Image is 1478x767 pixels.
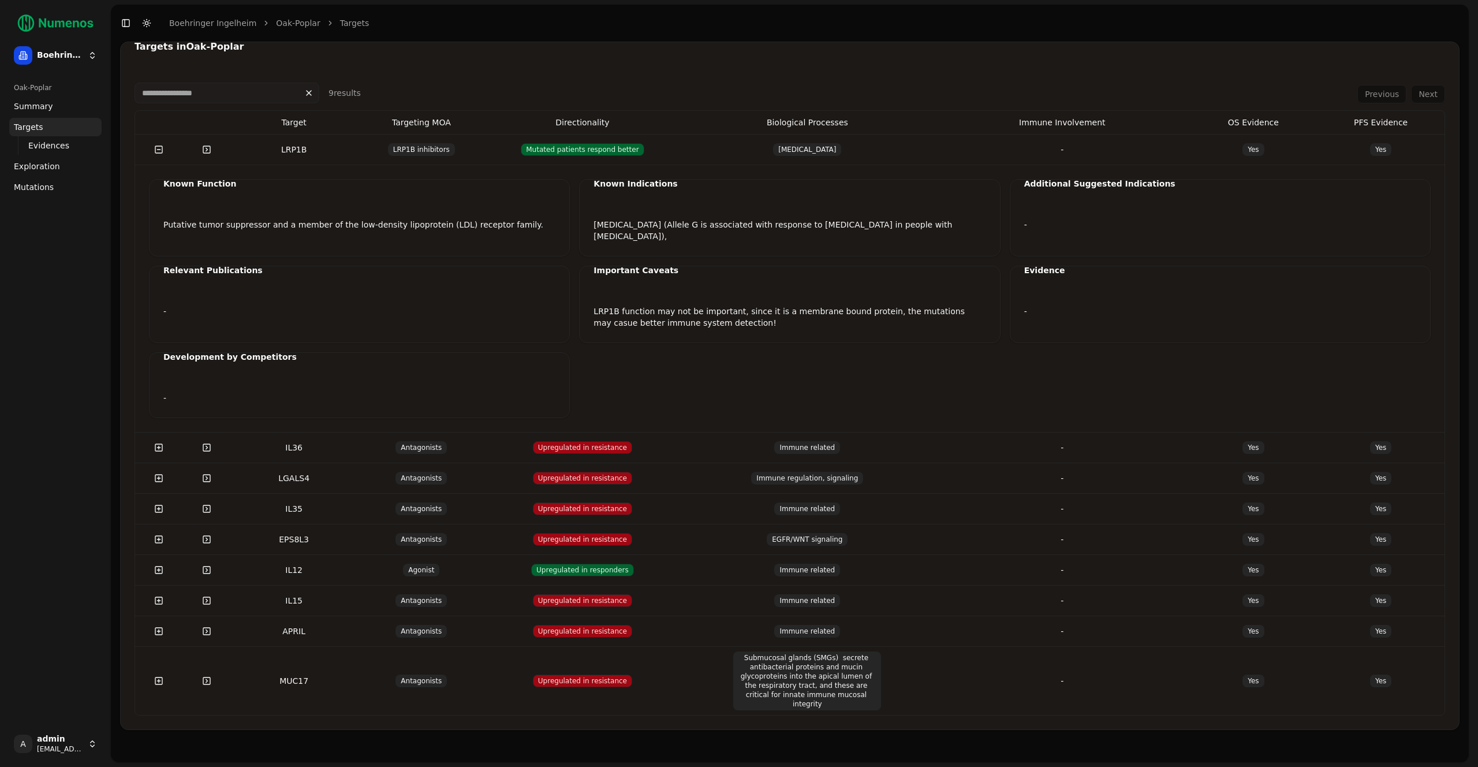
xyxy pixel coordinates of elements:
[230,463,358,493] td: LGALS4
[1370,625,1391,638] span: Yes
[533,441,632,454] span: Upregulated in resistance
[395,472,447,485] span: Antagonists
[1242,472,1264,485] span: Yes
[580,292,999,342] div: LRP1B function may not be important, since it is a membrane bound protein, the mutations may casu...
[37,734,83,744] span: admin
[9,118,102,136] a: Targets
[594,266,986,274] div: Important Caveats
[230,493,358,524] td: IL35
[395,441,447,454] span: Antagonists
[1370,143,1391,156] span: Yes
[9,9,102,37] img: Numenos
[230,554,358,585] td: IL12
[230,524,358,554] td: EPS8L3
[1242,533,1264,546] span: Yes
[395,675,447,687] span: Antagonists
[135,42,1445,51] div: Targets in Oak-Poplar
[533,533,632,546] span: Upregulated in resistance
[774,441,840,454] span: Immune related
[1370,564,1391,576] span: Yes
[531,564,634,576] span: Upregulated in responders
[28,140,69,151] span: Evidences
[533,594,632,607] span: Upregulated in resistance
[163,266,555,274] div: Relevant Publications
[169,17,256,29] a: Boehringer Ingelheim
[533,472,632,485] span: Upregulated in resistance
[14,121,43,133] span: Targets
[9,42,102,69] button: Boehringer Ingelheim
[774,594,840,607] span: Immune related
[230,585,358,616] td: IL15
[9,157,102,176] a: Exploration
[118,15,134,31] button: Toggle Sidebar
[521,143,644,156] span: Mutated patients respond better
[1242,675,1264,687] span: Yes
[395,533,447,546] span: Antagonists
[935,585,1189,616] td: -
[37,50,83,61] span: Boehringer Ingelheim
[1024,266,1416,274] div: Evidence
[24,137,88,154] a: Evidences
[594,180,986,188] div: Known Indications
[9,79,102,97] div: Oak-Poplar
[485,111,680,134] th: Directionality
[935,524,1189,554] td: -
[1242,502,1264,515] span: Yes
[733,651,881,710] span: Submucosal glands (SMGs) secrete antibacterial proteins and mucin glycoproteins into the apical l...
[935,463,1189,493] td: -
[395,625,447,638] span: Antagonists
[1189,111,1317,134] th: OS Evidence
[751,472,863,485] span: Immune regulation, signaling
[1242,441,1264,454] span: Yes
[1242,143,1264,156] span: Yes
[9,97,102,116] a: Summary
[935,554,1189,585] td: -
[1370,594,1391,607] span: Yes
[230,646,358,715] td: MUC17
[230,111,358,134] th: Target
[1010,205,1430,244] div: -
[230,616,358,646] td: APRIL
[14,161,60,172] span: Exploration
[230,432,358,463] td: IL36
[14,181,54,193] span: Mutations
[395,502,447,515] span: Antagonists
[1370,533,1391,546] span: Yes
[395,594,447,607] span: Antagonists
[329,88,361,98] span: 9 result s
[935,493,1189,524] td: -
[935,134,1189,165] td: -
[357,111,485,134] th: Targeting MOA
[1370,502,1391,515] span: Yes
[276,17,320,29] a: Oak-Poplar
[163,180,555,188] div: Known Function
[935,432,1189,463] td: -
[9,178,102,196] a: Mutations
[1370,675,1391,687] span: Yes
[150,378,569,418] div: -
[340,17,369,29] a: Targets
[1370,441,1391,454] span: Yes
[1024,180,1416,188] div: Additional Suggested Indications
[680,111,935,134] th: Biological Processes
[774,564,840,576] span: Immune related
[1242,564,1264,576] span: Yes
[533,625,632,638] span: Upregulated in resistance
[169,17,369,29] nav: breadcrumb
[580,205,999,256] div: [MEDICAL_DATA] (Allele G is associated with response to [MEDICAL_DATA] in people with [MEDICAL_DA...
[767,533,848,546] span: EGFR/WNT signaling
[230,134,358,165] td: LRP1B
[1242,594,1264,607] span: Yes
[935,646,1189,715] td: -
[139,15,155,31] button: Toggle Dark Mode
[533,502,632,515] span: Upregulated in resistance
[1370,472,1391,485] span: Yes
[935,616,1189,646] td: -
[9,730,102,758] button: Aadmin[EMAIL_ADDRESS]
[935,111,1189,134] th: Immune Involvement
[150,292,569,331] div: -
[388,143,455,156] span: LRP1B inhibitors
[14,735,32,753] span: A
[14,100,53,112] span: Summary
[403,564,439,576] span: Agonist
